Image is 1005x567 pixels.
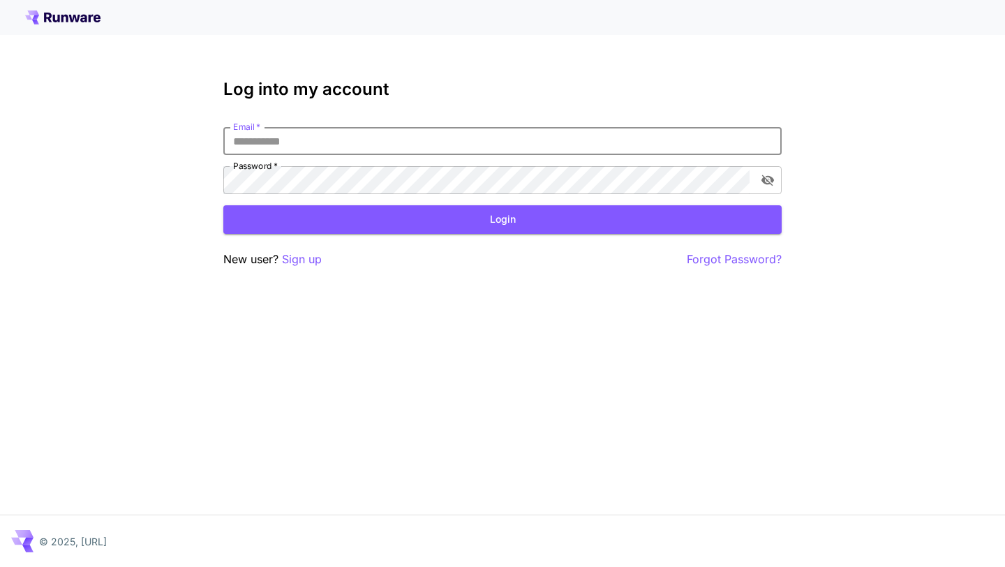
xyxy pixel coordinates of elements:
p: © 2025, [URL] [39,534,107,549]
label: Email [233,121,260,133]
button: toggle password visibility [755,168,780,193]
button: Login [223,205,782,234]
button: Forgot Password? [687,251,782,268]
p: New user? [223,251,322,268]
label: Password [233,160,278,172]
h3: Log into my account [223,80,782,99]
button: Sign up [282,251,322,268]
